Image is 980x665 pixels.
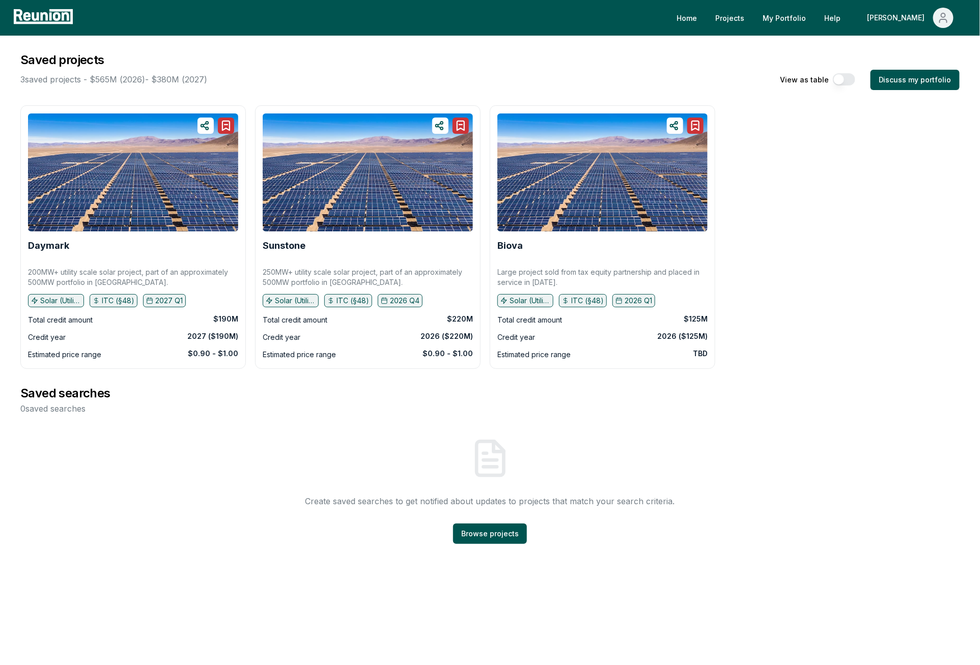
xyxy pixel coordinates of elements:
[20,402,960,415] p: 0 saved searches
[625,296,652,306] p: 2026 Q1
[28,240,69,251] b: Daymark
[423,349,473,359] div: $0.90 - $1.00
[859,8,962,28] button: [PERSON_NAME]
[497,267,708,287] p: Large project sold from tax equity partnership and placed in service in [DATE].
[213,314,238,324] div: $190M
[263,113,473,232] img: Sunstone
[102,296,134,306] p: ITC (§48)
[28,241,69,251] a: Daymark
[188,349,238,359] div: $0.90 - $1.00
[28,349,101,361] div: Estimated price range
[693,349,708,359] div: TBD
[657,331,708,341] div: 2026 ($125M)
[20,51,960,69] h3: Saved projects
[263,331,300,343] div: Credit year
[754,8,814,28] a: My Portfolio
[497,314,562,326] div: Total credit amount
[497,241,523,251] a: Biova
[263,241,305,251] a: Sunstone
[421,331,473,341] div: 2026 ($220M)
[707,8,752,28] a: Projects
[155,296,183,306] p: 2027 Q1
[497,113,708,232] img: Biova
[497,349,571,361] div: Estimated price range
[871,70,960,90] a: Discuss my portfolio
[263,267,473,287] p: 250MW+ utility scale solar project, part of an approximately 500MW portfolio in [GEOGRAPHIC_DATA].
[40,296,81,306] p: Solar (Utility)
[378,294,423,307] button: 2026 Q4
[497,331,535,343] div: Credit year
[263,294,319,307] button: Solar (Utility)
[668,8,705,28] a: Home
[668,8,970,28] nav: Main
[390,296,419,306] p: 2026 Q4
[28,113,238,232] img: Daymark
[867,8,929,28] div: [PERSON_NAME]
[497,294,553,307] button: Solar (Utility)
[28,294,84,307] button: Solar (Utility)
[305,495,675,507] p: Create saved searches to get notified about updates to projects that match your search criteria.
[780,74,829,85] label: View as table
[20,384,960,402] h3: Saved searches
[816,8,849,28] a: Help
[510,296,550,306] p: Solar (Utility)
[143,294,186,307] button: 2027 Q1
[497,240,523,251] b: Biova
[447,314,473,324] div: $220M
[263,240,305,251] b: Sunstone
[263,314,327,326] div: Total credit amount
[20,73,207,85] p: 3 saved projects - $565M (2026) - $380M (2027)
[28,314,93,326] div: Total credit amount
[28,331,66,343] div: Credit year
[453,524,527,544] a: Browse projects
[612,294,655,307] button: 2026 Q1
[28,267,238,287] p: 200MW+ utility scale solar project, part of an approximately 500MW portfolio in [GEOGRAPHIC_DATA].
[187,331,238,341] div: 2027 ($190M)
[684,314,708,324] div: $125M
[263,349,336,361] div: Estimated price range
[337,296,369,306] p: ITC (§48)
[571,296,604,306] p: ITC (§48)
[275,296,316,306] p: Solar (Utility)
